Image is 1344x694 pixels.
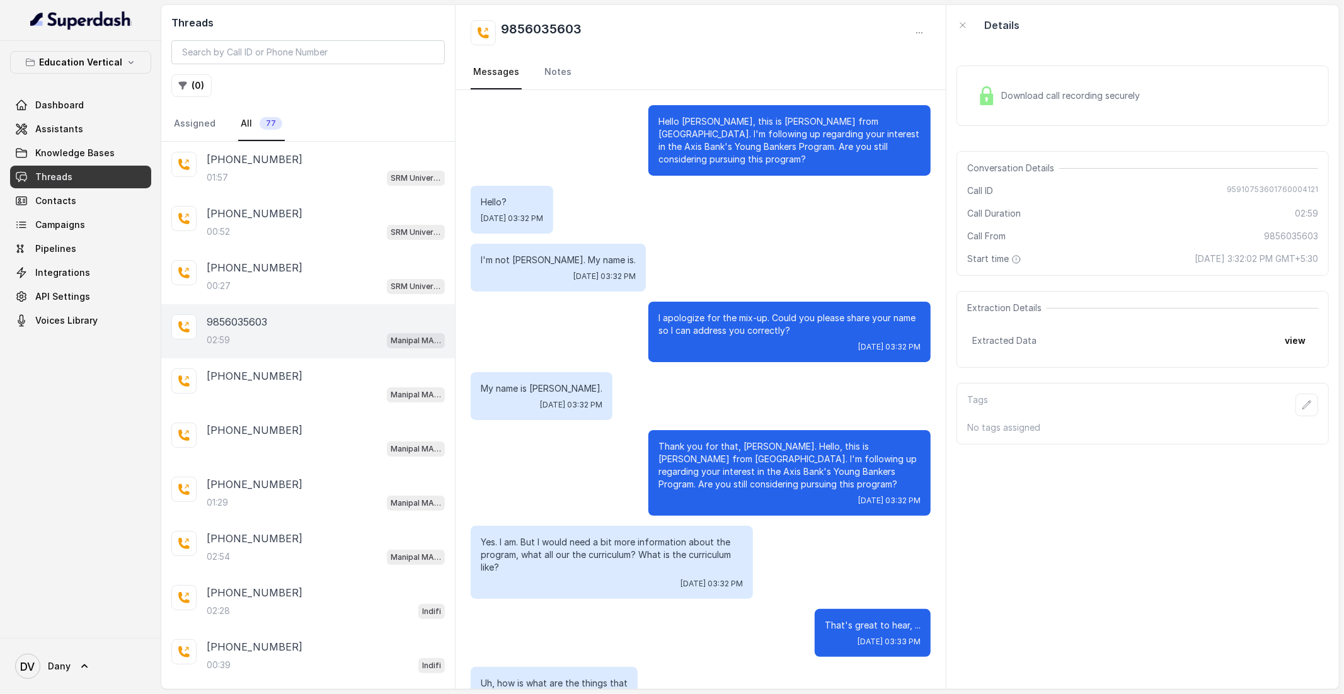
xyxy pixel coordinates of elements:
span: Call From [967,230,1006,242]
p: I'm not [PERSON_NAME]. My name is. [481,254,636,266]
span: Conversation Details [967,162,1059,174]
p: No tags assigned [967,421,1318,434]
span: 77 [260,117,282,130]
p: 01:57 [207,171,228,184]
a: API Settings [10,285,151,308]
p: That's great to hear, ... [825,619,921,632]
p: [PHONE_NUMBER] [207,531,302,546]
p: My name is [PERSON_NAME]. [481,382,602,395]
input: Search by Call ID or Phone Number [171,40,445,64]
a: Contacts [10,190,151,212]
span: Assistants [35,123,83,135]
span: Dany [48,660,71,673]
span: [DATE] 03:32 PM [573,271,636,282]
img: Lock Icon [977,86,996,105]
p: 00:52 [207,225,230,238]
p: 01:29 [207,496,228,509]
span: [DATE] 3:32:02 PM GMT+5:30 [1195,253,1318,265]
nav: Tabs [171,107,445,141]
h2: 9856035603 [501,20,582,45]
p: Yes. I am. But I would need a bit more information about the program, what all our the curriculum... [481,536,743,574]
span: Dashboard [35,99,84,111]
span: API Settings [35,290,90,303]
span: [DATE] 03:33 PM [858,637,921,647]
p: Manipal MAB BFSI Demo Bot [391,389,441,401]
img: light.svg [30,10,132,30]
span: Threads [35,171,72,183]
a: Integrations [10,261,151,284]
p: Indifi [422,605,441,618]
span: Extracted Data [972,334,1037,347]
p: SRM University Demo [391,226,441,239]
p: Manipal MAB BFSI Demo Bot [391,334,441,347]
p: SRM University Demo [391,172,441,185]
p: [PHONE_NUMBER] [207,585,302,600]
p: [PHONE_NUMBER] [207,206,302,221]
p: 02:28 [207,605,230,617]
a: Campaigns [10,213,151,236]
p: Manipal MAB BFSI Demo Bot [391,551,441,564]
p: [PHONE_NUMBER] [207,477,302,492]
p: Manipal MAB BFSI Demo Bot [391,497,441,509]
p: Tags [967,394,988,416]
span: Call ID [967,185,993,197]
a: Assigned [171,107,218,141]
a: Assistants [10,118,151,140]
nav: Tabs [471,55,931,89]
a: Voices Library [10,309,151,332]
span: Integrations [35,266,90,279]
p: 02:59 [207,334,230,346]
span: 02:59 [1295,207,1318,220]
a: Threads [10,166,151,188]
p: Uh, how is what are the things that [481,677,628,690]
p: [PHONE_NUMBER] [207,423,302,438]
button: Education Vertical [10,51,151,74]
p: 00:39 [207,659,231,671]
p: Thank you for that, [PERSON_NAME]. Hello, this is [PERSON_NAME] from [GEOGRAPHIC_DATA]. I'm follo... [658,440,921,491]
p: Indifi [422,659,441,672]
p: 9856035603 [207,314,267,329]
span: 95910753601760004121 [1227,185,1318,197]
p: SRM University Demo [391,280,441,293]
p: 00:27 [207,280,231,292]
p: Manipal MAB BFSI Demo Bot [391,443,441,455]
p: [PHONE_NUMBER] [207,639,302,654]
span: Start time [967,253,1024,265]
span: Knowledge Bases [35,147,115,159]
h2: Threads [171,15,445,30]
p: Education Vertical [39,55,122,70]
span: [DATE] 03:32 PM [540,400,602,410]
span: [DATE] 03:32 PM [681,579,743,589]
span: [DATE] 03:32 PM [858,342,921,352]
p: 02:54 [207,550,230,563]
span: [DATE] 03:32 PM [858,496,921,506]
p: [PHONE_NUMBER] [207,152,302,167]
a: Knowledge Bases [10,142,151,164]
span: Extraction Details [967,302,1047,314]
a: Pipelines [10,237,151,260]
span: Voices Library [35,314,98,327]
a: Messages [471,55,522,89]
p: [PHONE_NUMBER] [207,368,302,384]
p: Hello [PERSON_NAME], this is [PERSON_NAME] from [GEOGRAPHIC_DATA]. I'm following up regarding you... [658,115,921,166]
span: Call Duration [967,207,1021,220]
span: [DATE] 03:32 PM [481,213,543,224]
a: Dany [10,649,151,684]
a: All77 [238,107,285,141]
p: Hello? [481,196,543,208]
span: Contacts [35,195,76,207]
span: Pipelines [35,242,76,255]
button: (0) [171,74,212,97]
p: I apologize for the mix-up. Could you please share your name so I can address you correctly? [658,312,921,337]
span: Download call recording securely [1001,89,1145,102]
span: Campaigns [35,219,85,231]
a: Dashboard [10,94,151,117]
span: 9856035603 [1264,230,1318,242]
p: Details [984,18,1019,33]
a: Notes [542,55,574,89]
p: [PHONE_NUMBER] [207,260,302,275]
button: view [1277,329,1313,352]
text: DV [21,660,35,673]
